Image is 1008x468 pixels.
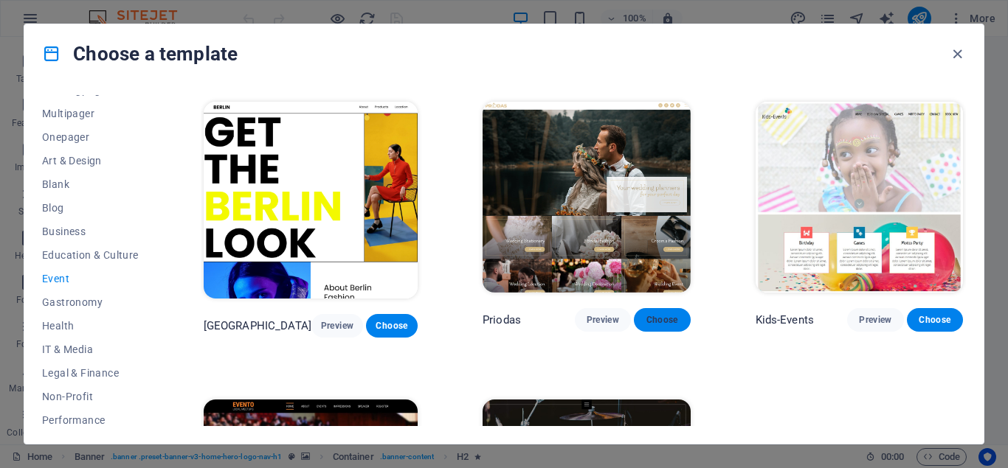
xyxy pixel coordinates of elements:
span: Onepager [42,131,139,143]
span: Choose [919,314,951,326]
button: Choose [907,308,963,332]
span: Blank [42,178,139,190]
span: Preview [859,314,891,326]
span: Preview [587,314,619,326]
button: Multipager [42,102,139,125]
span: Event [42,273,139,284]
span: Art & Design [42,155,139,167]
span: Preview [323,320,351,332]
span: Non-Profit [42,391,139,402]
span: Business [42,226,139,237]
button: Preview [311,314,363,338]
button: Onepager [42,125,139,149]
button: Non-Profit [42,385,139,408]
button: Preview [847,308,903,332]
button: Business [42,220,139,243]
span: Legal & Finance [42,367,139,379]
button: Health [42,314,139,338]
button: Legal & Finance [42,361,139,385]
button: Choose [634,308,690,332]
button: Blog [42,196,139,220]
button: 3 [34,405,52,409]
span: Multipager [42,108,139,119]
h4: Choose a template [42,42,238,66]
button: Event [42,267,139,290]
p: Kids-Events [756,312,815,327]
img: Priodas [483,102,690,293]
button: 2 [34,388,52,391]
img: BERLIN [204,102,418,299]
button: Education & Culture [42,243,139,267]
p: [GEOGRAPHIC_DATA] [204,318,311,333]
span: IT & Media [42,343,139,355]
button: Art & Design [42,149,139,172]
span: Performance [42,414,139,426]
button: IT & Media [42,338,139,361]
img: Kids-Events [756,102,964,293]
span: Education & Culture [42,249,139,261]
span: Choose [378,320,406,332]
button: Blank [42,172,139,196]
button: 1 [34,370,52,374]
button: Gastronomy [42,290,139,314]
span: Gastronomy [42,296,139,308]
button: Choose [366,314,418,338]
p: Priodas [483,312,521,327]
button: Performance [42,408,139,432]
span: Choose [646,314,678,326]
button: Preview [575,308,631,332]
span: Blog [42,202,139,214]
span: Health [42,320,139,332]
